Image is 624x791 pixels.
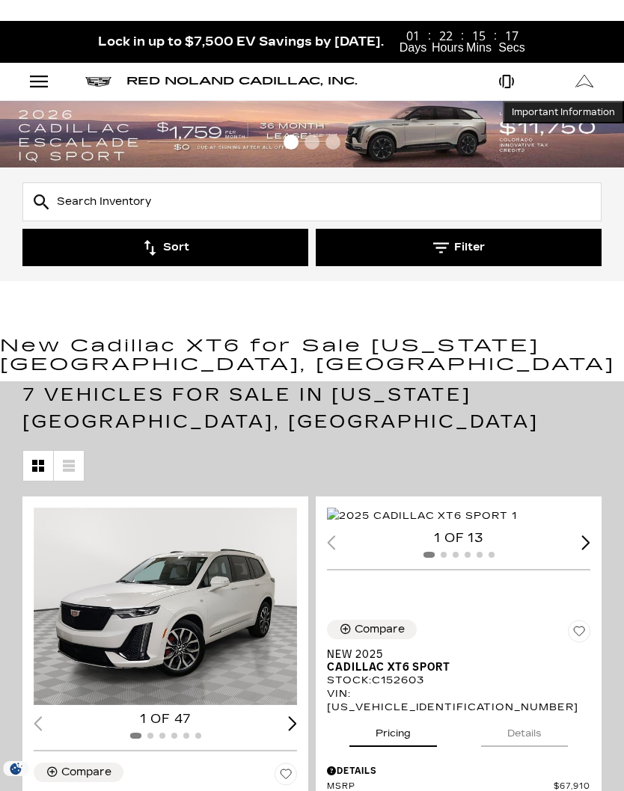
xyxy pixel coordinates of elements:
img: Cadillac logo [85,77,111,87]
span: 17 [498,30,526,42]
button: pricing tab [349,714,437,747]
div: Next slide [288,716,297,730]
span: 22 [432,30,460,42]
button: Important Information [503,101,624,123]
button: Save Vehicle [568,620,590,648]
span: Go to slide 2 [305,135,319,150]
a: Cadillac logo [85,76,111,87]
div: Pricing Details - New 2025 Cadillac XT6 Sport [327,764,590,778]
span: New 2025 [327,648,579,661]
span: : [460,30,465,42]
img: 2025 Cadillac XT6 Sport 1 [34,508,297,705]
div: Compare [355,623,405,636]
button: Compare Vehicle [34,763,123,782]
button: details tab [481,714,568,747]
div: Next slide [581,535,590,550]
span: : [493,30,498,42]
img: 2025 Cadillac XT6 Sport 1 [327,508,517,524]
span: Hours [432,42,460,54]
span: Secs [498,42,526,54]
div: 1 / 2 [327,508,590,525]
span: Go to slide 1 [284,135,299,150]
span: Cadillac XT6 Sport [327,661,579,674]
input: Search Inventory [22,182,602,221]
span: Important Information [512,106,615,118]
div: 1 of 13 [327,530,590,547]
span: 7 Vehicles for Sale in [US_STATE][GEOGRAPHIC_DATA], [GEOGRAPHIC_DATA] [22,384,539,432]
div: Stock : C152603 [327,674,590,687]
button: Compare Vehicle [327,620,417,639]
span: Lock in up to $7,500 EV Savings by [DATE]. [98,34,384,49]
div: Compare [61,766,111,779]
button: Filter [316,229,602,266]
span: 01 [399,30,427,42]
span: Mins [465,42,493,54]
span: Go to slide 3 [325,135,340,150]
button: Sort [22,229,308,266]
a: Open Get Directions Modal [546,63,624,100]
a: New 2025Cadillac XT6 Sport [327,648,590,674]
a: Open Phone Modal [468,63,546,100]
span: Days [399,42,427,54]
span: 15 [465,30,493,42]
a: Close [599,28,617,46]
div: 1 / 2 [34,508,297,705]
button: Save Vehicle [275,763,297,791]
a: Red Noland Cadillac, Inc. [126,76,358,87]
span: : [427,30,432,42]
span: Red Noland Cadillac, Inc. [126,75,358,87]
div: 1 of 47 [34,711,297,727]
div: VIN: [US_VEHICLE_IDENTIFICATION_NUMBER] [327,687,590,714]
